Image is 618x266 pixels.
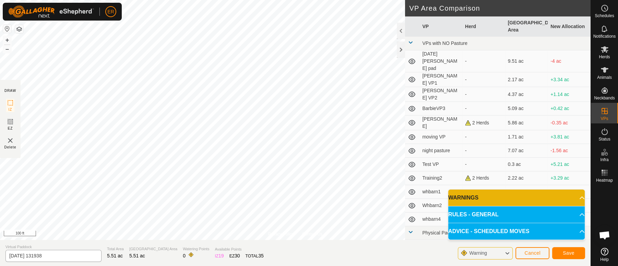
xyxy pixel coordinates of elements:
[515,247,549,259] button: Cancel
[129,253,145,258] span: 5.51 ac
[465,133,502,141] div: -
[505,102,548,116] td: 5.09 ac
[465,188,502,195] div: -
[597,75,612,80] span: Animals
[552,247,585,259] button: Save
[419,50,462,72] td: [DATE] [PERSON_NAME] pad
[505,87,548,102] td: 4.37 ac
[548,16,591,37] th: New Allocation
[563,250,574,256] span: Save
[215,252,224,259] div: IZ
[465,161,502,168] div: -
[465,91,502,98] div: -
[448,190,585,206] p-accordion-header: WARNINGS
[548,87,591,102] td: +1.14 ac
[9,107,12,112] span: IZ
[419,116,462,130] td: [PERSON_NAME]
[107,8,114,15] span: ER
[419,213,462,226] td: whbarn4
[422,230,464,235] span: Physical Paddock 1
[465,76,502,83] div: -
[409,4,591,12] h2: VP Area Comparison
[183,253,186,258] span: 0
[505,144,548,158] td: 7.07 ac
[4,145,16,150] span: Delete
[598,137,610,141] span: Status
[548,102,591,116] td: +0.42 ac
[448,227,529,235] span: ADVICE - SCHEDULED MOVES
[505,72,548,87] td: 2.17 ac
[6,136,14,145] img: VP
[419,185,462,199] td: whbarn1
[419,158,462,171] td: Test VP
[419,240,462,254] td: Rices 0
[465,105,502,112] div: -
[601,117,608,121] span: VPs
[215,246,263,252] span: Available Points
[258,253,264,258] span: 35
[448,206,585,223] p-accordion-header: RULES - GENERAL
[183,246,209,252] span: Watering Points
[548,72,591,87] td: +3.34 ac
[462,16,505,37] th: Herd
[5,244,102,250] span: Virtual Paddock
[302,231,322,237] a: Contact Us
[505,116,548,130] td: 5.86 ac
[596,178,613,182] span: Heatmap
[548,185,591,199] td: +3.81 ac
[3,36,11,44] button: +
[548,144,591,158] td: -1.56 ac
[548,171,591,185] td: +3.29 ac
[469,250,487,256] span: Warning
[4,88,16,93] div: DRAW
[505,158,548,171] td: 0.3 ac
[505,16,548,37] th: [GEOGRAPHIC_DATA] Area
[465,147,502,154] div: -
[229,252,240,259] div: EZ
[465,119,502,126] div: 2 Herds
[594,96,615,100] span: Neckbands
[419,16,462,37] th: VP
[218,253,224,258] span: 19
[548,158,591,171] td: +5.21 ac
[448,194,478,202] span: WARNINGS
[235,253,240,258] span: 30
[422,40,467,46] span: VPs with NO Pasture
[419,102,462,116] td: BarbieVP3
[548,116,591,130] td: -0.35 ac
[465,58,502,65] div: -
[419,199,462,213] td: Whbarn2
[129,246,177,252] span: [GEOGRAPHIC_DATA] Area
[107,253,123,258] span: 5.51 ac
[600,158,608,162] span: Infra
[599,55,610,59] span: Herds
[448,223,585,240] p-accordion-header: ADVICE - SCHEDULED MOVES
[8,5,94,18] img: Gallagher Logo
[246,252,264,259] div: TOTAL
[8,126,13,131] span: EZ
[107,246,124,252] span: Total Area
[448,210,499,219] span: RULES - GENERAL
[548,130,591,144] td: +3.81 ac
[548,50,591,72] td: -4 ac
[419,171,462,185] td: Training2
[3,25,11,33] button: Reset Map
[3,45,11,53] button: –
[15,25,23,33] button: Map Layers
[465,174,502,182] div: 2 Herds
[505,50,548,72] td: 9.51 ac
[591,245,618,264] a: Help
[419,87,462,102] td: [PERSON_NAME] VP2
[524,250,540,256] span: Cancel
[594,225,615,245] div: Open chat
[419,144,462,158] td: night pasture
[419,72,462,87] td: [PERSON_NAME] VP1
[419,130,462,144] td: moving VP
[505,130,548,144] td: 1.71 ac
[600,257,609,262] span: Help
[593,34,616,38] span: Notifications
[505,171,548,185] td: 2.22 ac
[595,14,614,18] span: Schedules
[268,231,294,237] a: Privacy Policy
[505,185,548,199] td: 1.71 ac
